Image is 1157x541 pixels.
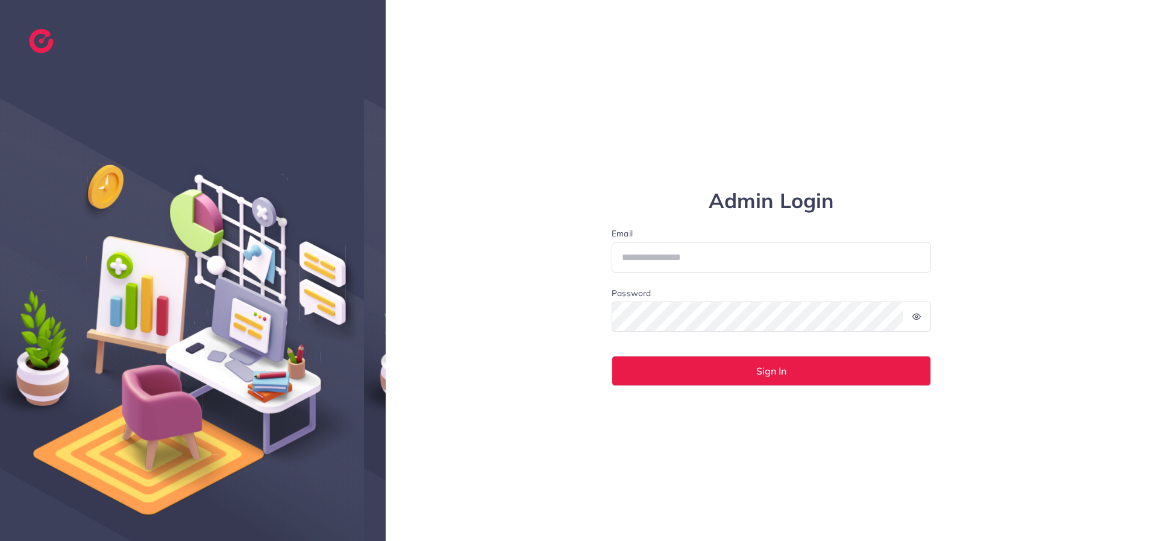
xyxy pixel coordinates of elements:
[612,287,651,299] label: Password
[612,227,931,239] label: Email
[756,366,786,376] span: Sign In
[612,356,931,386] button: Sign In
[29,29,54,53] img: logo
[612,189,931,214] h1: Admin Login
